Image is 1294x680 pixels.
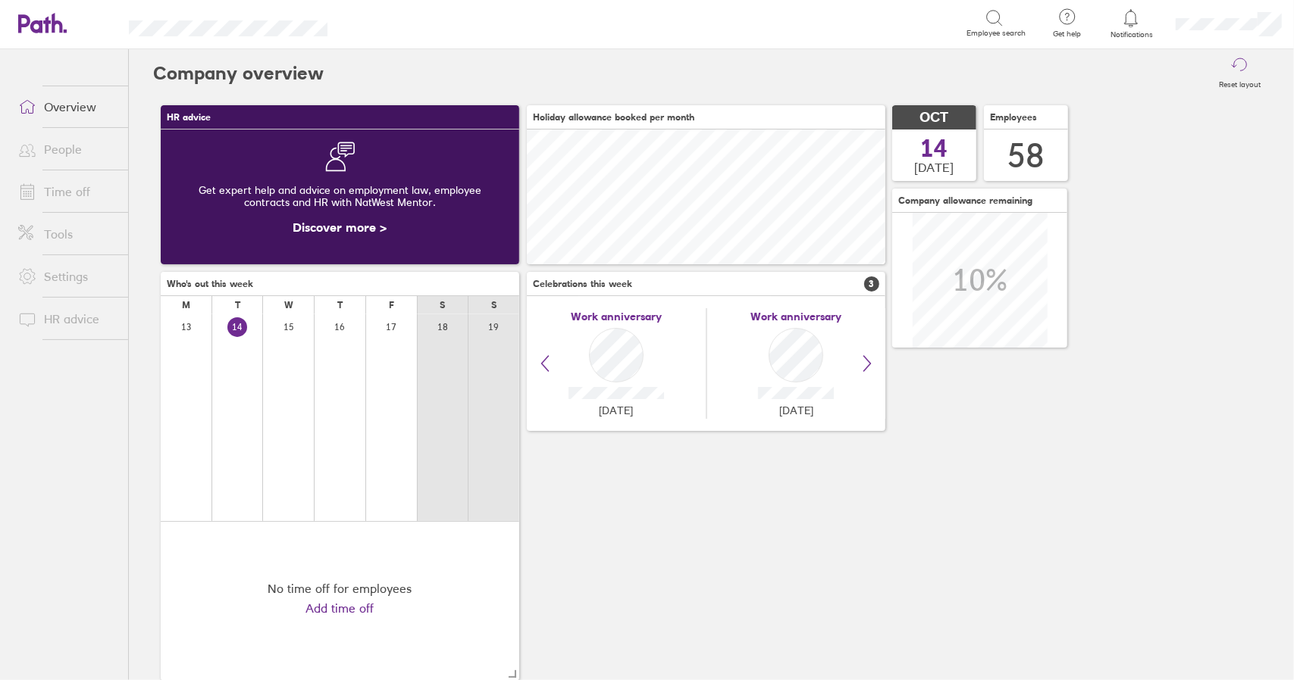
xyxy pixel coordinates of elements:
div: S [491,300,497,310]
a: Add time off [306,601,374,615]
span: [DATE] [779,404,813,416]
span: HR advice [167,112,211,123]
button: Reset layout [1210,49,1270,98]
span: Celebrations this week [533,279,632,289]
div: W [284,300,293,310]
span: Work anniversary [571,310,662,323]
div: M [182,300,190,310]
span: [DATE] [915,161,954,174]
a: Tools [6,219,128,249]
div: 58 [1008,136,1045,175]
span: OCT [920,110,949,126]
div: T [337,300,343,310]
a: Settings [6,261,128,292]
span: Who's out this week [167,279,253,289]
div: Search [368,16,407,30]
span: Employees [990,112,1037,123]
a: Notifications [1107,8,1156,39]
span: 3 [864,276,879,292]
span: Holiday allowance booked per month [533,112,694,123]
span: [DATE] [599,404,633,416]
a: Overview [6,92,128,122]
div: No time off for employees [268,582,412,595]
span: Get help [1042,30,1092,39]
label: Reset layout [1210,76,1270,89]
h2: Company overview [153,49,324,98]
span: 14 [921,136,948,161]
a: Time off [6,176,128,207]
span: Employee search [967,29,1026,38]
span: Company allowance remaining [898,195,1032,206]
div: T [235,300,240,310]
div: Get expert help and advice on employment law, employee contracts and HR with NatWest Mentor. [173,172,507,220]
div: S [440,300,445,310]
span: Work anniversary [750,310,841,323]
a: People [6,134,128,164]
a: Discover more > [293,220,387,235]
a: HR advice [6,304,128,334]
span: Notifications [1107,30,1156,39]
div: F [389,300,394,310]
